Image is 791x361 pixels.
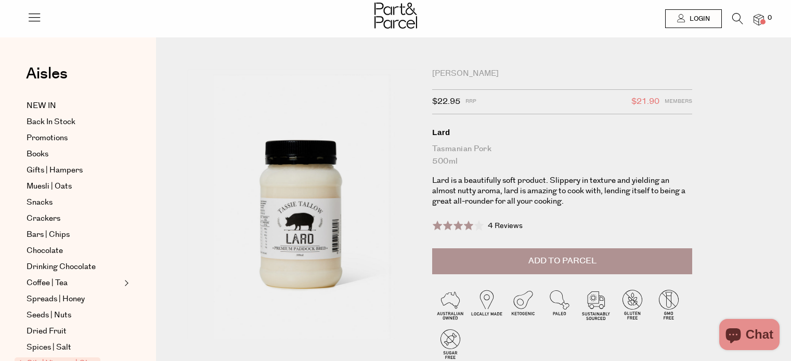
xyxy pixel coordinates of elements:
[27,277,68,289] span: Coffee | Tea
[27,148,48,161] span: Books
[27,245,63,257] span: Chocolate
[27,341,121,354] a: Spices | Salt
[432,143,692,168] div: Tasmanian Pork 500ml
[27,293,121,305] a: Spreads | Honey
[432,127,692,138] div: Lard
[187,69,417,339] img: Lard
[27,309,121,322] a: Seeds | Nuts
[27,261,121,273] a: Drinking Chocolate
[27,229,70,241] span: Bars | Chips
[27,309,71,322] span: Seeds | Nuts
[488,221,523,231] span: 4 Reviews
[754,14,764,25] a: 0
[27,293,85,305] span: Spreads | Honey
[716,319,783,353] inbox-online-store-chat: Shopify online store chat
[374,3,417,29] img: Part&Parcel
[27,196,121,209] a: Snacks
[614,286,651,323] img: P_P-ICONS-Live_Bec_V11_Gluten_Free.svg
[687,15,710,23] span: Login
[432,248,692,274] button: Add to Parcel
[469,286,505,323] img: P_P-ICONS-Live_Bec_V11_Locally_Made_2.svg
[432,286,469,323] img: P_P-ICONS-Live_Bec_V11_Australian_Owned.svg
[26,62,68,85] span: Aisles
[27,245,121,257] a: Chocolate
[27,325,121,338] a: Dried Fruit
[465,95,476,109] span: RRP
[27,100,121,112] a: NEW IN
[27,341,71,354] span: Spices | Salt
[27,164,121,177] a: Gifts | Hampers
[27,212,121,225] a: Crackers
[27,325,67,338] span: Dried Fruit
[27,212,60,225] span: Crackers
[765,14,774,23] span: 0
[27,132,68,144] span: Promotions
[651,286,687,323] img: P_P-ICONS-Live_Bec_V11_GMO_Free.svg
[27,180,121,193] a: Muesli | Oats
[578,286,614,323] img: P_P-ICONS-Live_Bec_V11_Sustainable_Sourced.svg
[27,132,121,144] a: Promotions
[665,95,692,109] span: Members
[27,196,53,209] span: Snacks
[27,261,96,273] span: Drinking Chocolate
[432,95,460,109] span: $22.95
[27,180,72,193] span: Muesli | Oats
[432,176,692,207] p: Lard is a beautifully soft product. Slippery in texture and yielding an almost nutty aroma, lard ...
[27,164,83,177] span: Gifts | Hampers
[432,69,692,79] div: [PERSON_NAME]
[631,95,659,109] span: $21.90
[26,66,68,92] a: Aisles
[541,286,578,323] img: P_P-ICONS-Live_Bec_V11_Paleo.svg
[27,277,121,289] a: Coffee | Tea
[122,277,129,289] button: Expand/Collapse Coffee | Tea
[27,100,56,112] span: NEW IN
[528,255,597,267] span: Add to Parcel
[665,9,722,28] a: Login
[505,286,541,323] img: P_P-ICONS-Live_Bec_V11_Ketogenic.svg
[27,116,75,128] span: Back In Stock
[27,148,121,161] a: Books
[27,116,121,128] a: Back In Stock
[27,229,121,241] a: Bars | Chips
